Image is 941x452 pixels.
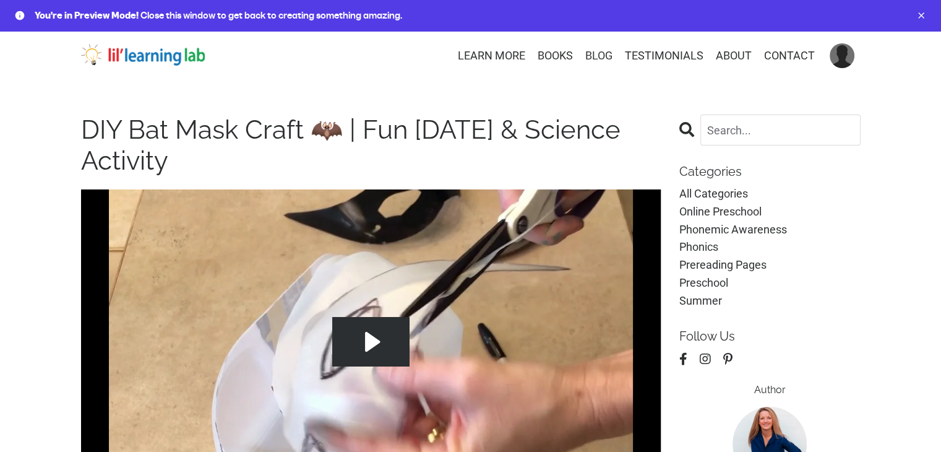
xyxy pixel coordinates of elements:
[625,47,703,65] a: TESTIMONIALS
[81,115,661,177] h1: DIY Bat Mask Craft 🦇 | Fun [DATE] & Science Activity
[764,47,815,65] a: CONTACT
[679,164,861,179] p: Categories
[830,43,854,68] img: User Avatar
[916,11,926,20] button: remove
[81,44,205,66] img: lil' learning lab
[679,256,861,274] a: prereading pages
[585,47,612,65] a: BLOG
[458,47,525,65] a: LEARN MORE
[35,9,139,22] span: You're in Preview Mode!
[679,221,861,239] a: phonemic awareness
[679,274,861,292] a: preschool
[716,47,752,65] a: ABOUT
[679,384,861,396] h6: Author
[15,11,25,20] pds-icon: info circle filled
[679,203,861,221] a: online preschool
[679,329,861,344] p: Follow Us
[700,115,861,146] input: Search...
[679,185,861,203] a: All Categories
[140,9,402,22] span: Close this window to get back to creating something amazing.
[332,317,410,367] button: Play Video: file-uploads/sites/2147505858/video/1a364-5c66-210-5cd0-30afe54c1_Forest_Day_18-_Bat_...
[679,292,861,310] a: summer
[679,238,861,256] a: phonics
[538,47,573,65] a: BOOKS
